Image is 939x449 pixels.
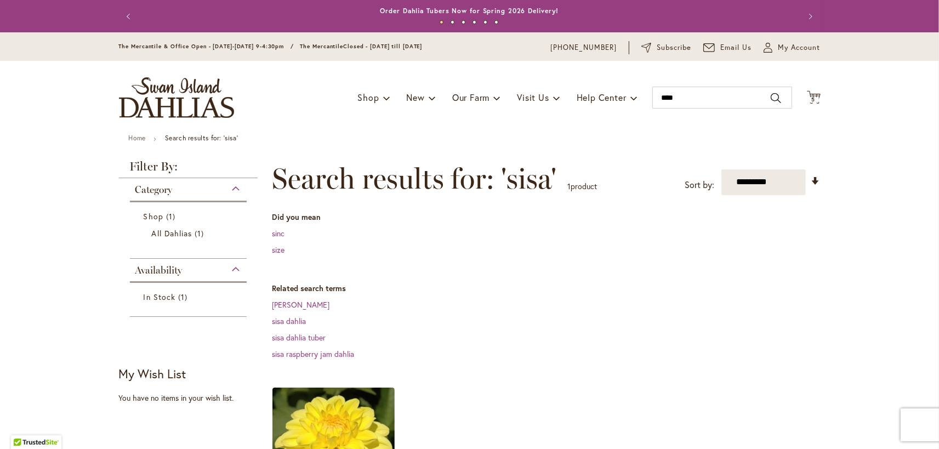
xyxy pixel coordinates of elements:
a: [PHONE_NUMBER] [550,42,617,53]
div: You have no items in your wish list. [119,393,265,403]
span: 1 [166,211,178,222]
iframe: Launch Accessibility Center [8,410,39,441]
span: Shop [357,92,379,103]
button: 5 [807,90,821,105]
button: 6 of 6 [494,20,498,24]
strong: Search results for: 'sisa' [165,134,238,142]
a: sinc [272,228,284,238]
span: 1 [195,228,207,239]
button: 5 of 6 [483,20,487,24]
span: In Stock [144,292,175,302]
span: Closed - [DATE] till [DATE] [343,43,422,50]
dt: Related search terms [272,283,821,294]
strong: My Wish List [119,366,186,382]
a: Shop [144,211,236,222]
span: Visit Us [517,92,549,103]
span: Our Farm [452,92,490,103]
a: In Stock 1 [144,291,236,303]
span: Subscribe [657,42,691,53]
a: Order Dahlia Tubers Now for Spring 2026 Delivery! [380,7,559,15]
button: 3 of 6 [462,20,465,24]
a: sisa dahlia tuber [272,332,326,343]
p: product [567,178,597,195]
a: sisa raspberry jam dahlia [272,349,354,359]
dt: Did you mean [272,212,821,223]
label: Sort by: [685,175,715,195]
span: Search results for: 'sisa' [272,162,556,195]
button: Previous [119,5,141,27]
span: Email Us [720,42,752,53]
span: The Mercantile & Office Open - [DATE]-[DATE] 9-4:30pm / The Mercantile [119,43,344,50]
span: Availability [135,264,183,276]
button: 2 of 6 [451,20,454,24]
span: Help Center [577,92,627,103]
button: Next [799,5,821,27]
span: 1 [178,291,190,303]
strong: Filter By: [119,161,258,178]
a: Email Us [703,42,752,53]
span: My Account [778,42,821,53]
a: sisa dahlia [272,316,306,326]
span: Shop [144,211,163,221]
span: 1 [567,181,571,191]
a: Subscribe [641,42,691,53]
a: store logo [119,77,234,118]
span: All Dahlias [152,228,192,238]
button: 4 of 6 [473,20,476,24]
span: 5 [812,96,816,103]
a: Home [129,134,146,142]
a: All Dahlias [152,228,228,239]
button: My Account [764,42,821,53]
button: 1 of 6 [440,20,443,24]
span: New [406,92,424,103]
span: Category [135,184,173,196]
a: size [272,245,284,255]
a: [PERSON_NAME] [272,299,329,310]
